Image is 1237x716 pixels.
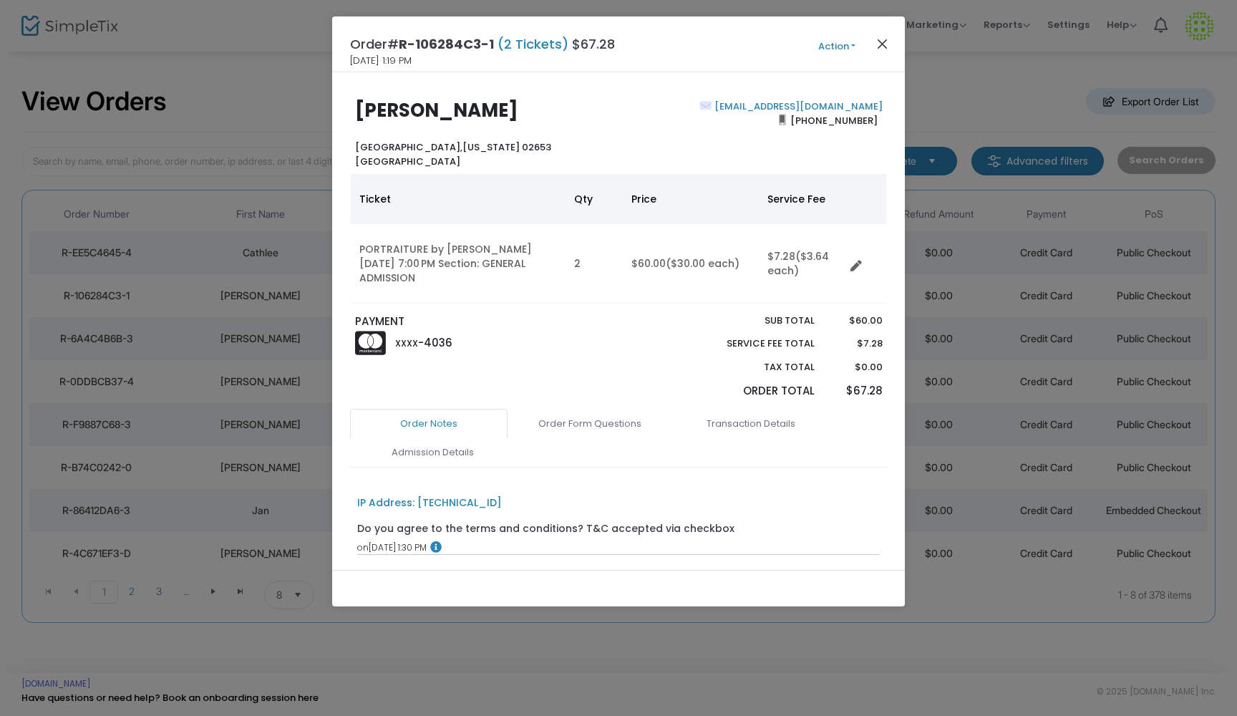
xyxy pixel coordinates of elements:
[693,337,815,351] p: Service Fee Total
[350,409,508,439] a: Order Notes
[351,174,886,304] div: Data table
[786,109,883,132] span: [PHONE_NUMBER]
[666,256,739,271] span: ($30.00 each)
[767,249,829,278] span: ($3.64 each)
[494,35,572,53] span: (2 Tickets)
[355,140,551,168] b: [US_STATE] 02653 [GEOGRAPHIC_DATA]
[693,360,815,374] p: Tax Total
[355,97,518,123] b: [PERSON_NAME]
[395,337,418,349] span: XXXX
[873,34,892,53] button: Close
[354,437,511,468] a: Admission Details
[759,174,845,224] th: Service Fee
[357,521,734,536] div: Do you agree to the terms and conditions? T&C accepted via checkbox
[350,54,412,68] span: [DATE] 1:19 PM
[357,495,502,511] div: IP Address: [TECHNICAL_ID]
[418,335,452,350] span: -4036
[511,409,669,439] a: Order Form Questions
[693,383,815,400] p: Order Total
[566,224,623,304] td: 2
[357,541,369,553] span: on
[623,224,759,304] td: $60.00
[351,174,566,224] th: Ticket
[828,383,882,400] p: $67.28
[759,224,845,304] td: $7.28
[623,174,759,224] th: Price
[357,541,881,554] div: [DATE] 1:30 PM
[566,174,623,224] th: Qty
[828,360,882,374] p: $0.00
[712,100,883,113] a: [EMAIL_ADDRESS][DOMAIN_NAME]
[828,314,882,328] p: $60.00
[351,224,566,304] td: PORTRAITURE by [PERSON_NAME] [DATE] 7:00 PM Section: GENERAL ADMISSION
[828,337,882,351] p: $7.28
[672,409,830,439] a: Transaction Details
[350,34,615,54] h4: Order# $67.28
[693,314,815,328] p: Sub total
[399,35,494,53] span: R-106284C3-1
[355,314,612,330] p: PAYMENT
[355,140,462,154] span: [GEOGRAPHIC_DATA],
[794,39,880,54] button: Action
